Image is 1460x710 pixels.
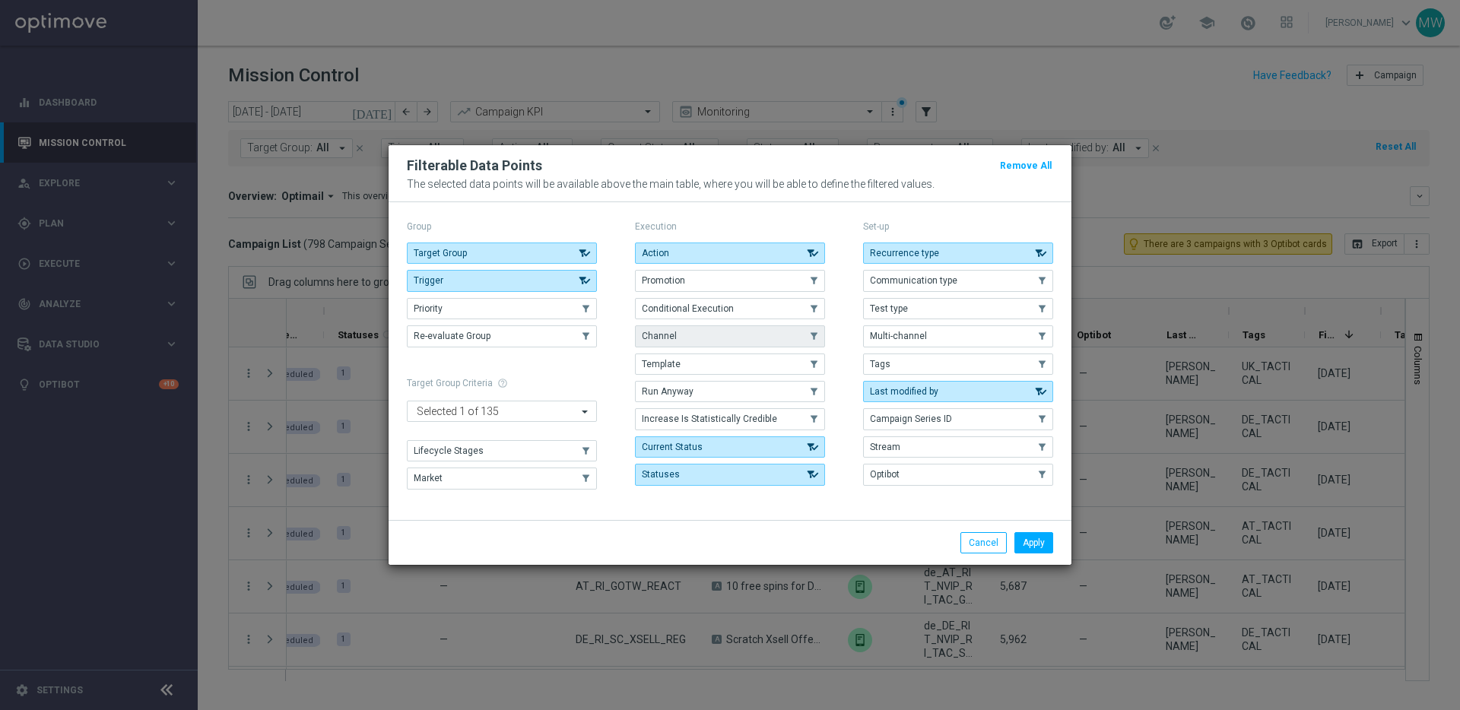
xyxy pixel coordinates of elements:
button: Trigger [407,270,597,291]
span: Multi-channel [870,331,927,341]
p: Group [407,220,597,233]
button: Statuses [635,464,825,485]
span: Conditional Execution [642,303,734,314]
button: Increase Is Statistically Credible [635,408,825,429]
button: Current Status [635,436,825,458]
button: Re-evaluate Group [407,325,597,347]
h1: Target Group Criteria [407,378,597,388]
button: Communication type [863,270,1053,291]
span: Tags [870,359,890,369]
span: Last modified by [870,386,938,397]
span: Statuses [642,469,680,480]
ng-select: Market [407,401,597,422]
span: Current Status [642,442,703,452]
span: Trigger [414,275,443,286]
button: Target Group [407,242,597,264]
button: Promotion [635,270,825,291]
button: Channel [635,325,825,347]
span: Re-evaluate Group [414,331,490,341]
h2: Filterable Data Points [407,157,542,175]
span: Run Anyway [642,386,693,397]
span: Campaign Series ID [870,414,952,424]
button: Template [635,353,825,375]
p: Set-up [863,220,1053,233]
span: Promotion [642,275,685,286]
span: Optibot [870,469,900,480]
span: Action [642,248,669,258]
button: Apply [1014,532,1053,553]
button: Remove All [998,157,1053,174]
button: Optibot [863,464,1053,485]
span: Template [642,359,681,369]
button: Multi-channel [863,325,1053,347]
span: help_outline [497,378,508,388]
button: Run Anyway [635,381,825,402]
span: Communication type [870,275,957,286]
span: Recurrence type [870,248,939,258]
p: The selected data points will be available above the main table, where you will be able to define... [407,178,1053,190]
span: Priority [414,303,443,314]
button: Test type [863,298,1053,319]
button: Stream [863,436,1053,458]
button: Conditional Execution [635,298,825,319]
button: Market [407,468,597,489]
span: Market [414,473,443,483]
span: Channel [642,331,677,341]
button: Lifecycle Stages [407,440,597,461]
span: Test type [870,303,908,314]
button: Recurrence type [863,242,1053,264]
button: Cancel [960,532,1007,553]
p: Execution [635,220,825,233]
button: Action [635,242,825,264]
span: Selected 1 of 135 [413,404,503,418]
span: Increase Is Statistically Credible [642,414,777,424]
span: Target Group [414,248,467,258]
button: Tags [863,353,1053,375]
button: Priority [407,298,597,319]
button: Campaign Series ID [863,408,1053,429]
span: Stream [870,442,900,452]
span: Lifecycle Stages [414,445,484,456]
button: Last modified by [863,381,1053,402]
